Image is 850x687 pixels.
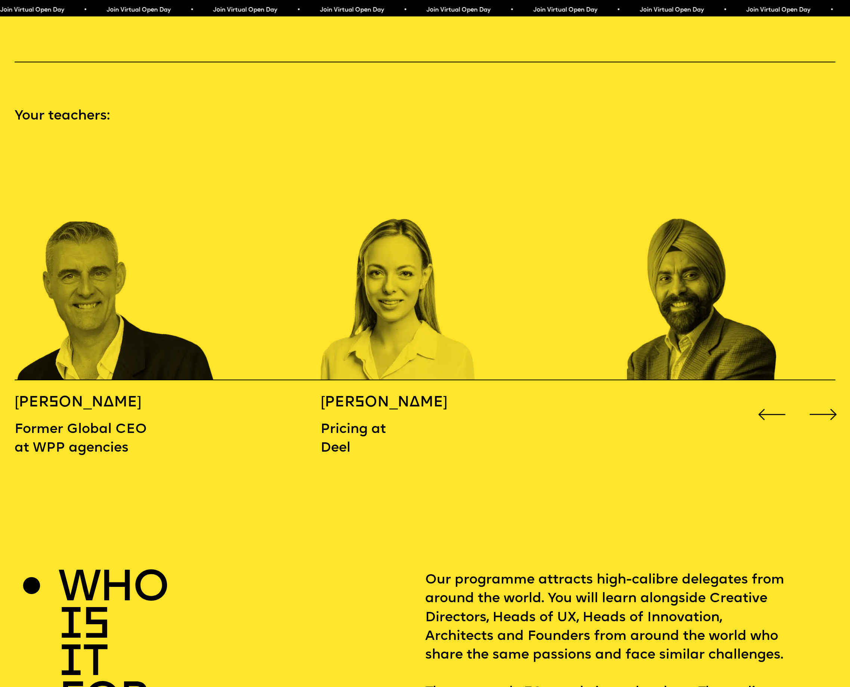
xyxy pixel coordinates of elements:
span: • [510,7,513,13]
div: 5 / 16 [627,142,831,380]
span: • [830,7,834,13]
h5: [PERSON_NAME] [321,393,525,412]
p: Pricing at Deel [321,420,525,458]
div: Next slide [806,397,840,431]
span: • [190,7,194,13]
div: 3 / 16 [15,142,219,380]
span: • [617,7,620,13]
span: • [297,7,300,13]
span: • [404,7,407,13]
p: Former Global CEO at WPP agencies [15,420,168,458]
span: • [84,7,87,13]
span: • [723,7,727,13]
div: 4 / 16 [321,142,525,380]
h5: [PERSON_NAME] [15,393,168,412]
div: Previous slide [755,397,789,431]
p: Your teachers: [15,107,835,126]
